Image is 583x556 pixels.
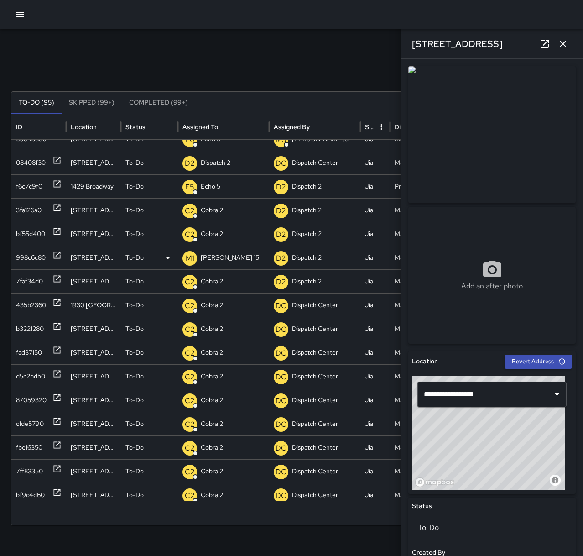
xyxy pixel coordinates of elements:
p: To-Do [125,436,144,459]
p: C2 [185,490,195,501]
button: Skipped (99+) [62,92,122,114]
p: Dispatch Center [292,388,338,412]
p: DC [276,348,286,359]
div: 440 11th Street [66,222,121,246]
div: Maintenance [390,341,447,364]
div: Status [125,123,146,131]
div: Jia [360,459,390,483]
div: Maintenance [390,412,447,435]
div: 2363 Valley Street [66,151,121,174]
p: Cobra 2 [201,483,223,507]
p: C2 [185,324,195,335]
p: C2 [185,277,195,288]
div: fad37150 [16,341,42,364]
p: Dispatch Center [292,341,338,364]
div: 1701 Broadway [66,364,121,388]
p: D2 [185,158,195,169]
p: Dispatch 2 [201,151,230,174]
p: C2 [185,372,195,383]
p: To-Do [125,175,144,198]
div: Maintenance [390,483,447,507]
div: ID [16,123,22,131]
div: Jia [360,412,390,435]
div: 529 17th Street [66,341,121,364]
p: Echo 5 [201,175,220,198]
div: Assigned To [182,123,218,131]
p: Dispatch Center [292,294,338,317]
p: E5 [185,182,194,193]
div: 998c6c80 [16,246,46,269]
button: Completed (99+) [122,92,195,114]
div: Jia [360,151,390,174]
p: C2 [185,300,195,311]
p: To-Do [125,199,144,222]
div: Maintenance [390,198,447,222]
div: Maintenance [390,151,447,174]
div: 2295 Broadway [66,459,121,483]
div: 87059320 [16,388,47,412]
p: DC [276,324,286,335]
p: D2 [276,277,286,288]
div: Location [71,123,97,131]
p: DC [276,443,286,454]
p: Dispatch Center [292,412,338,435]
div: f6c7c9f0 [16,175,42,198]
div: Jia [360,435,390,459]
div: Maintenance [390,246,447,269]
div: Jia [360,483,390,507]
p: Dispatch Center [292,365,338,388]
p: To-Do [125,151,144,174]
div: Assigned By [274,123,310,131]
div: Maintenance [390,459,447,483]
div: Pressure Washing [390,174,447,198]
div: Jia [360,341,390,364]
div: 1200 Clay Street [66,435,121,459]
p: C2 [185,348,195,359]
button: Source column menu [375,121,388,133]
p: To-Do [125,460,144,483]
p: To-Do [125,365,144,388]
div: Maintenance [390,364,447,388]
p: C2 [185,443,195,454]
p: Cobra 2 [201,412,223,435]
div: Maintenance [390,222,447,246]
div: Maintenance [390,269,447,293]
div: 372 24th Street [66,483,121,507]
div: 08408f30 [16,151,46,174]
p: Cobra 2 [201,341,223,364]
div: 1180 Clay Street [66,317,121,341]
p: DC [276,419,286,430]
p: C2 [185,467,195,477]
p: To-Do [125,412,144,435]
div: Jia [360,388,390,412]
div: Jia [360,246,390,269]
p: Dispatch 2 [292,246,322,269]
div: 7ff83350 [16,460,43,483]
p: Dispatch Center [292,151,338,174]
p: Cobra 2 [201,365,223,388]
p: Dispatch Center [292,460,338,483]
p: Dispatch 2 [292,222,322,246]
div: Maintenance [390,435,447,459]
p: DC [276,490,286,501]
div: Jia [360,198,390,222]
p: Cobra 2 [201,222,223,246]
div: Maintenance [390,317,447,341]
p: Cobra 2 [201,436,223,459]
div: Jia [360,174,390,198]
p: Dispatch 2 [292,199,322,222]
p: To-Do [125,270,144,293]
div: 1621 Telegraph Avenue [66,412,121,435]
div: c1de5790 [16,412,44,435]
p: C2 [185,205,195,216]
div: 1429 Broadway [66,174,121,198]
div: 1200 Broadway [66,198,121,222]
div: Maintenance [390,388,447,412]
p: M1 [186,253,194,264]
p: To-Do [125,388,144,412]
div: 7faf34d0 [16,270,43,293]
p: To-Do [125,317,144,341]
div: 440 11th Street [66,246,121,269]
p: [PERSON_NAME] 15 [201,246,259,269]
div: b3221280 [16,317,44,341]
